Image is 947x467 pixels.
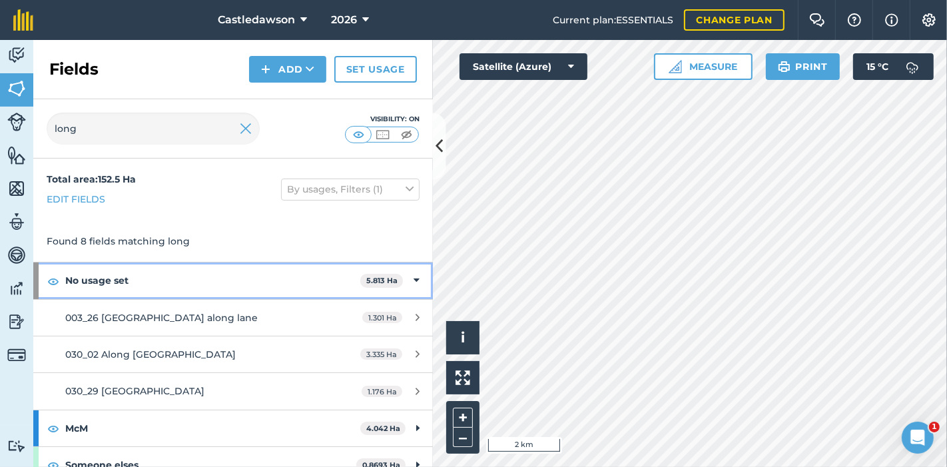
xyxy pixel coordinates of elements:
img: svg+xml;base64,PHN2ZyB4bWxucz0iaHR0cDovL3d3dy53My5vcmcvMjAwMC9zdmciIHdpZHRoPSI1MCIgaGVpZ2h0PSI0MC... [398,128,415,141]
span: 1 [929,422,940,432]
img: svg+xml;base64,PHN2ZyB4bWxucz0iaHR0cDovL3d3dy53My5vcmcvMjAwMC9zdmciIHdpZHRoPSI1MCIgaGVpZ2h0PSI0MC... [374,128,391,141]
button: i [446,321,479,354]
a: Edit fields [47,192,105,207]
button: Add [249,56,326,83]
img: svg+xml;base64,PHN2ZyB4bWxucz0iaHR0cDovL3d3dy53My5vcmcvMjAwMC9zdmciIHdpZHRoPSIxOCIgaGVpZ2h0PSIyNC... [47,420,59,436]
img: svg+xml;base64,PD94bWwgdmVyc2lvbj0iMS4wIiBlbmNvZGluZz0idXRmLTgiPz4KPCEtLSBHZW5lcmF0b3I6IEFkb2JlIE... [7,440,26,452]
a: 030_02 Along [GEOGRAPHIC_DATA]3.335 Ha [33,336,433,372]
button: 15 °C [853,53,934,80]
img: svg+xml;base64,PD94bWwgdmVyc2lvbj0iMS4wIiBlbmNvZGluZz0idXRmLTgiPz4KPCEtLSBHZW5lcmF0b3I6IEFkb2JlIE... [7,312,26,332]
span: 003_26 [GEOGRAPHIC_DATA] along lane [65,312,258,324]
img: svg+xml;base64,PHN2ZyB4bWxucz0iaHR0cDovL3d3dy53My5vcmcvMjAwMC9zdmciIHdpZHRoPSIxNyIgaGVpZ2h0PSIxNy... [885,12,898,28]
strong: 4.042 Ha [366,424,400,433]
span: 030_02 Along [GEOGRAPHIC_DATA] [65,348,236,360]
img: A cog icon [921,13,937,27]
strong: No usage set [65,262,360,298]
img: svg+xml;base64,PD94bWwgdmVyc2lvbj0iMS4wIiBlbmNvZGluZz0idXRmLTgiPz4KPCEtLSBHZW5lcmF0b3I6IEFkb2JlIE... [7,346,26,364]
img: svg+xml;base64,PD94bWwgdmVyc2lvbj0iMS4wIiBlbmNvZGluZz0idXRmLTgiPz4KPCEtLSBHZW5lcmF0b3I6IEFkb2JlIE... [7,212,26,232]
a: Set usage [334,56,417,83]
span: 1.301 Ha [362,312,402,323]
button: Satellite (Azure) [460,53,587,80]
img: svg+xml;base64,PD94bWwgdmVyc2lvbj0iMS4wIiBlbmNvZGluZz0idXRmLTgiPz4KPCEtLSBHZW5lcmF0b3I6IEFkb2JlIE... [7,45,26,65]
img: svg+xml;base64,PHN2ZyB4bWxucz0iaHR0cDovL3d3dy53My5vcmcvMjAwMC9zdmciIHdpZHRoPSI1NiIgaGVpZ2h0PSI2MC... [7,179,26,199]
img: svg+xml;base64,PD94bWwgdmVyc2lvbj0iMS4wIiBlbmNvZGluZz0idXRmLTgiPz4KPCEtLSBHZW5lcmF0b3I6IEFkb2JlIE... [7,278,26,298]
span: 3.335 Ha [360,348,402,360]
img: Two speech bubbles overlapping with the left bubble in the forefront [809,13,825,27]
strong: 5.813 Ha [366,276,398,285]
img: A question mark icon [846,13,862,27]
a: 030_29 [GEOGRAPHIC_DATA]1.176 Ha [33,373,433,409]
img: Four arrows, one pointing top left, one top right, one bottom right and the last bottom left [456,370,470,385]
div: Found 8 fields matching long [33,221,433,262]
span: 2026 [331,12,357,28]
button: Print [766,53,840,80]
img: svg+xml;base64,PD94bWwgdmVyc2lvbj0iMS4wIiBlbmNvZGluZz0idXRmLTgiPz4KPCEtLSBHZW5lcmF0b3I6IEFkb2JlIE... [7,113,26,131]
img: Ruler icon [669,60,682,73]
button: By usages, Filters (1) [281,179,420,200]
img: svg+xml;base64,PHN2ZyB4bWxucz0iaHR0cDovL3d3dy53My5vcmcvMjAwMC9zdmciIHdpZHRoPSIxOSIgaGVpZ2h0PSIyNC... [778,59,790,75]
div: No usage set5.813 Ha [33,262,433,298]
div: Visibility: On [345,114,420,125]
input: Search [47,113,260,145]
a: Change plan [684,9,785,31]
span: Castledawson [218,12,295,28]
img: svg+xml;base64,PHN2ZyB4bWxucz0iaHR0cDovL3d3dy53My5vcmcvMjAwMC9zdmciIHdpZHRoPSI1MCIgaGVpZ2h0PSI0MC... [350,128,367,141]
div: McM4.042 Ha [33,410,433,446]
img: svg+xml;base64,PD94bWwgdmVyc2lvbj0iMS4wIiBlbmNvZGluZz0idXRmLTgiPz4KPCEtLSBHZW5lcmF0b3I6IEFkb2JlIE... [899,53,926,80]
img: svg+xml;base64,PHN2ZyB4bWxucz0iaHR0cDovL3d3dy53My5vcmcvMjAwMC9zdmciIHdpZHRoPSI1NiIgaGVpZ2h0PSI2MC... [7,145,26,165]
img: svg+xml;base64,PHN2ZyB4bWxucz0iaHR0cDovL3d3dy53My5vcmcvMjAwMC9zdmciIHdpZHRoPSIyMiIgaGVpZ2h0PSIzMC... [240,121,252,137]
button: Measure [654,53,753,80]
button: + [453,408,473,428]
h2: Fields [49,59,99,80]
span: 15 ° C [866,53,888,80]
strong: Total area : 152.5 Ha [47,173,136,185]
img: svg+xml;base64,PHN2ZyB4bWxucz0iaHR0cDovL3d3dy53My5vcmcvMjAwMC9zdmciIHdpZHRoPSIxNCIgaGVpZ2h0PSIyNC... [261,61,270,77]
img: svg+xml;base64,PHN2ZyB4bWxucz0iaHR0cDovL3d3dy53My5vcmcvMjAwMC9zdmciIHdpZHRoPSIxOCIgaGVpZ2h0PSIyNC... [47,273,59,289]
img: svg+xml;base64,PD94bWwgdmVyc2lvbj0iMS4wIiBlbmNvZGluZz0idXRmLTgiPz4KPCEtLSBHZW5lcmF0b3I6IEFkb2JlIE... [7,245,26,265]
a: 003_26 [GEOGRAPHIC_DATA] along lane1.301 Ha [33,300,433,336]
strong: McM [65,410,360,446]
iframe: Intercom live chat [902,422,934,454]
img: svg+xml;base64,PHN2ZyB4bWxucz0iaHR0cDovL3d3dy53My5vcmcvMjAwMC9zdmciIHdpZHRoPSI1NiIgaGVpZ2h0PSI2MC... [7,79,26,99]
button: – [453,428,473,447]
img: fieldmargin Logo [13,9,33,31]
span: 030_29 [GEOGRAPHIC_DATA] [65,385,204,397]
span: 1.176 Ha [362,386,402,397]
span: i [461,329,465,346]
span: Current plan : ESSENTIALS [553,13,673,27]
